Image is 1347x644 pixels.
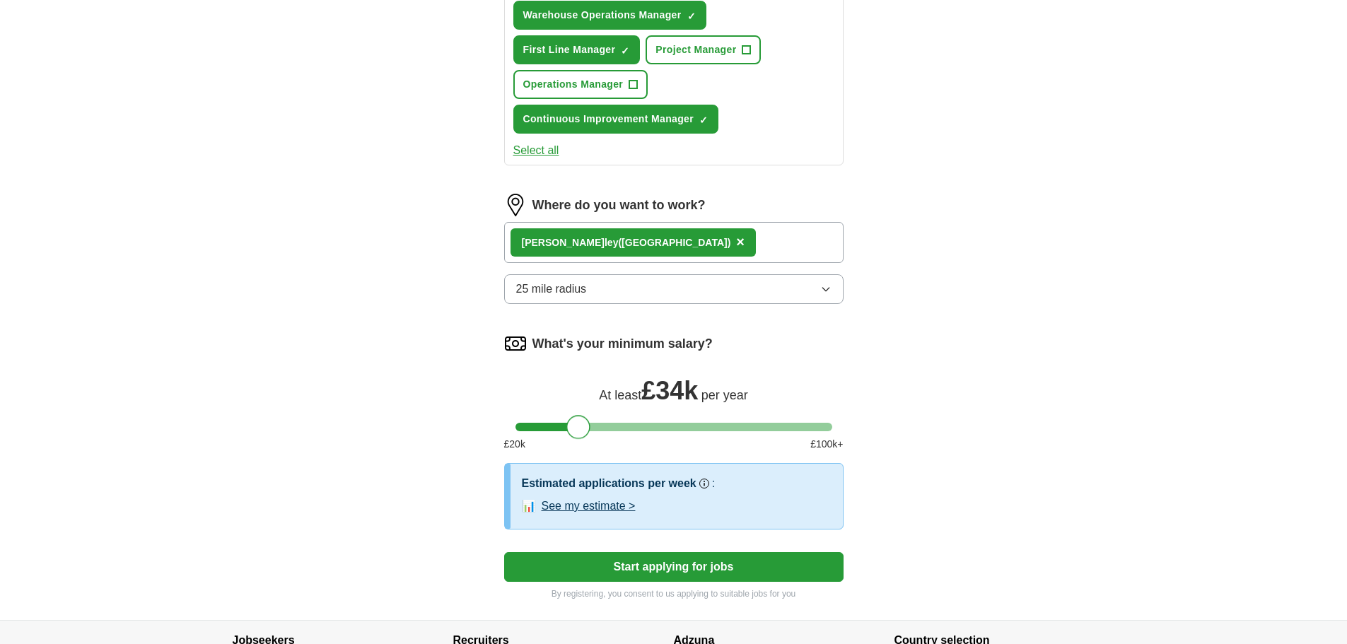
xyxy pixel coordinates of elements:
[532,334,713,353] label: What's your minimum salary?
[504,587,844,600] p: By registering, you consent to us applying to suitable jobs for you
[504,274,844,304] button: 25 mile radius
[523,112,694,127] span: Continuous Improvement Manager
[599,388,641,402] span: At least
[522,475,696,492] h3: Estimated applications per week
[712,475,715,492] h3: :
[701,388,748,402] span: per year
[513,142,559,159] button: Select all
[516,281,587,298] span: 25 mile radius
[699,115,708,126] span: ✓
[621,45,629,57] span: ✓
[504,332,527,355] img: salary.png
[523,42,616,57] span: First Line Manager
[736,234,745,250] span: ×
[504,552,844,582] button: Start applying for jobs
[542,498,636,515] button: See my estimate >
[532,196,706,215] label: Where do you want to work?
[504,437,525,452] span: £ 20 k
[513,70,648,99] button: Operations Manager
[523,8,682,23] span: Warehouse Operations Manager
[655,42,736,57] span: Project Manager
[523,77,624,92] span: Operations Manager
[513,105,719,134] button: Continuous Improvement Manager✓
[736,232,745,253] button: ×
[646,35,761,64] button: Project Manager
[641,376,698,405] span: £ 34k
[513,1,706,30] button: Warehouse Operations Manager✓
[618,237,730,248] span: ([GEOGRAPHIC_DATA])
[522,235,731,250] div: ley
[522,237,605,248] strong: [PERSON_NAME]
[504,194,527,216] img: location.png
[513,35,641,64] button: First Line Manager✓
[522,498,536,515] span: 📊
[687,11,696,22] span: ✓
